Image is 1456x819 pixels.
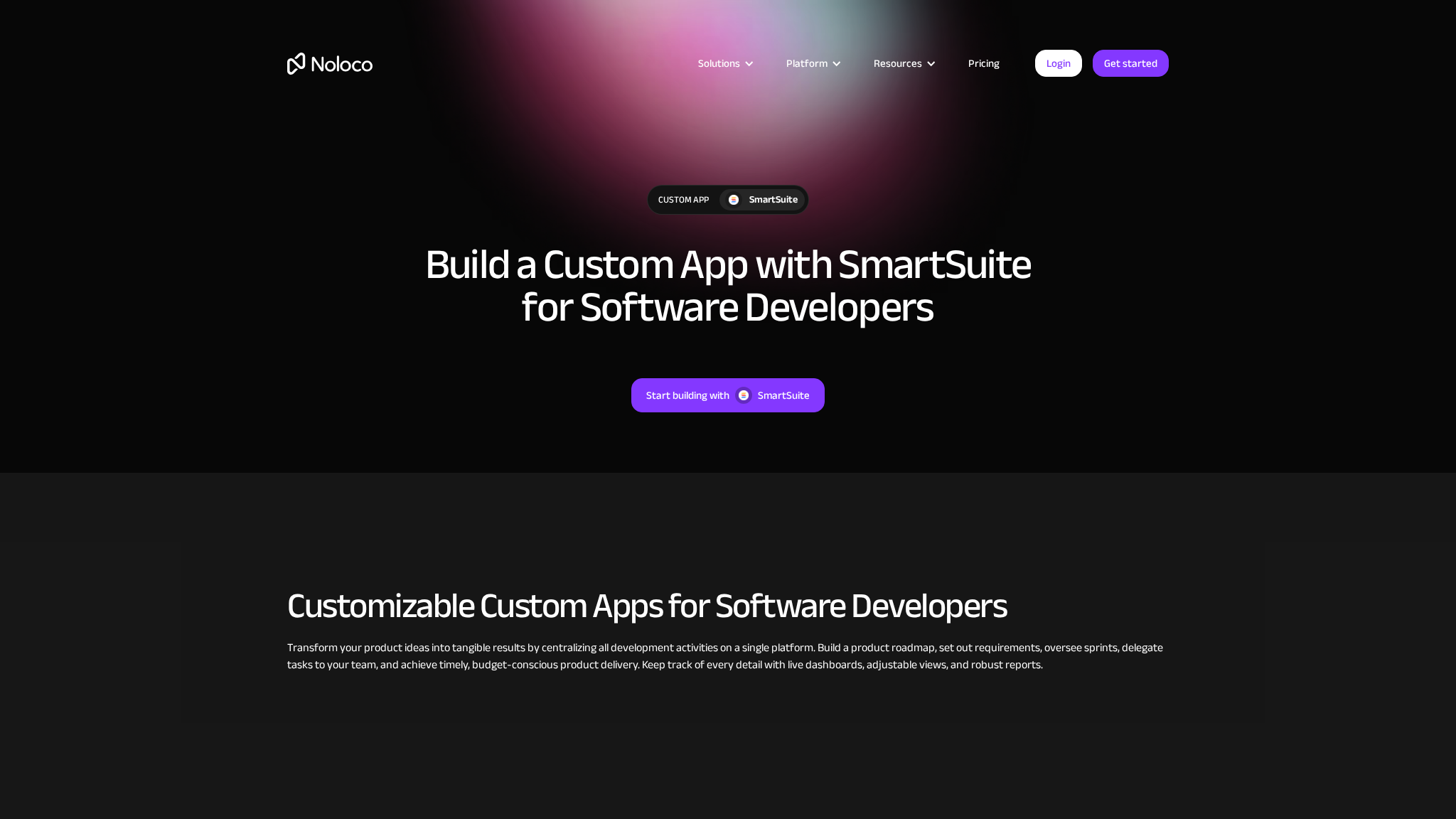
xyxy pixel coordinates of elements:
div: Start building with [646,386,729,405]
div: Custom App [648,186,719,214]
a: Start building withSmartSuite [631,378,825,412]
h1: Build a Custom App with SmartSuite for Software Developers [408,243,1048,328]
a: Pricing [951,54,1017,73]
div: Platform [769,54,856,73]
h2: Customizable Custom Apps for Software Developers [287,587,1169,625]
div: Transform your product ideas into tangible results by centralizing all development activities on ... [287,639,1169,673]
div: Solutions [680,54,769,73]
div: Solutions [698,54,740,73]
a: Get started [1093,50,1169,77]
a: Login [1035,50,1082,77]
div: SmartSuite [749,192,798,208]
a: home [287,53,373,75]
div: Resources [856,54,951,73]
div: Resources [874,54,922,73]
div: SmartSuite [758,386,810,405]
div: Platform [786,54,828,73]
